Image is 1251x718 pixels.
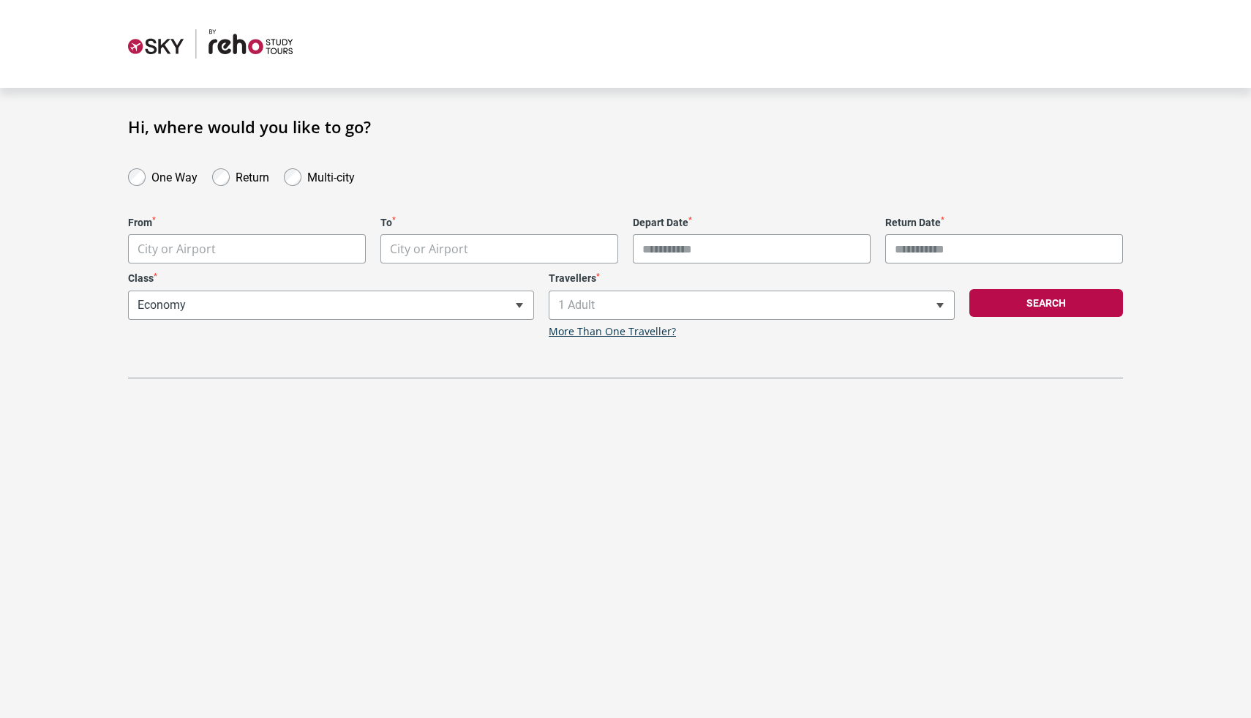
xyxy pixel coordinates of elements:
a: More Than One Traveller? [549,326,676,338]
span: Economy [128,291,534,320]
label: Multi-city [307,167,355,184]
label: Return [236,167,269,184]
span: City or Airport [381,235,617,263]
label: To [380,217,618,229]
span: 1 Adult [549,291,954,319]
span: City or Airport [138,241,216,257]
label: From [128,217,366,229]
label: Depart Date [633,217,871,229]
h1: Hi, where would you like to go? [128,117,1123,136]
span: City or Airport [380,234,618,263]
label: One Way [151,167,198,184]
span: City or Airport [128,234,366,263]
span: City or Airport [390,241,468,257]
span: 1 Adult [549,291,955,320]
span: City or Airport [129,235,365,263]
span: Economy [129,291,533,319]
label: Return Date [885,217,1123,229]
label: Class [128,272,534,285]
label: Travellers [549,272,955,285]
button: Search [969,289,1123,317]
